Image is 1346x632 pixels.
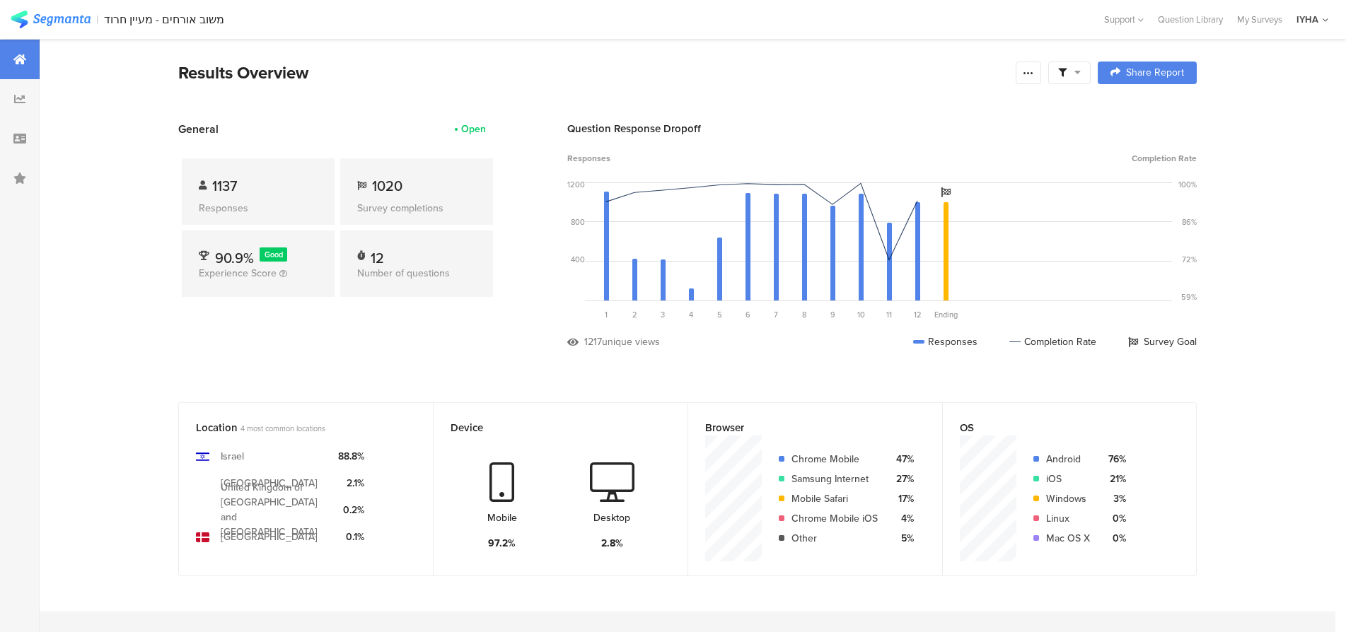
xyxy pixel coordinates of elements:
[1046,511,1090,526] div: Linux
[338,449,364,464] div: 88.8%
[1126,68,1184,78] span: Share Report
[914,309,922,320] span: 12
[1151,13,1230,26] a: Question Library
[830,309,835,320] span: 9
[1178,179,1197,190] div: 100%
[1128,334,1197,349] div: Survey Goal
[1009,334,1096,349] div: Completion Rate
[1046,472,1090,486] div: iOS
[178,121,219,137] span: General
[601,536,623,551] div: 2.8%
[371,247,384,262] div: 12
[932,309,960,320] div: Ending
[1046,531,1090,546] div: Mac OS X
[461,122,486,136] div: Open
[745,309,750,320] span: 6
[221,480,327,539] div: United Kingdom of [GEOGRAPHIC_DATA] and [GEOGRAPHIC_DATA]
[104,13,224,26] div: משוב אורחים - מעיין חרוד
[1132,152,1197,165] span: Completion Rate
[567,179,585,190] div: 1200
[221,476,318,491] div: [GEOGRAPHIC_DATA]
[584,334,602,349] div: 1217
[1101,452,1126,467] div: 76%
[1101,531,1126,546] div: 0%
[774,309,778,320] span: 7
[705,420,902,435] div: Browser
[889,511,914,526] div: 4%
[889,531,914,546] div: 5%
[605,309,608,320] span: 1
[240,423,325,434] span: 4 most common locations
[791,531,878,546] div: Other
[215,247,254,269] span: 90.9%
[791,472,878,486] div: Samsung Internet
[1046,452,1090,467] div: Android
[632,309,637,320] span: 2
[265,249,283,260] span: Good
[717,309,722,320] span: 5
[338,529,364,544] div: 0.1%
[221,449,244,464] div: Israel
[451,420,647,435] div: Device
[488,536,516,551] div: 97.2%
[661,309,665,320] span: 3
[487,510,517,525] div: Mobile
[1296,13,1318,26] div: IYHA
[1101,491,1126,506] div: 3%
[567,152,610,165] span: Responses
[1046,491,1090,506] div: Windows
[1101,472,1126,486] div: 21%
[791,491,878,506] div: Mobile Safari
[889,472,914,486] div: 27%
[1104,8,1144,30] div: Support
[886,309,892,320] span: 11
[913,334,977,349] div: Responses
[602,334,660,349] div: unique views
[571,216,585,228] div: 800
[593,510,630,525] div: Desktop
[199,201,318,216] div: Responses
[571,254,585,265] div: 400
[212,175,237,197] span: 1137
[960,420,1156,435] div: OS
[567,121,1197,136] div: Question Response Dropoff
[791,452,878,467] div: Chrome Mobile
[689,309,693,320] span: 4
[1101,511,1126,526] div: 0%
[1181,291,1197,303] div: 59%
[357,266,450,281] span: Number of questions
[1182,254,1197,265] div: 72%
[802,309,806,320] span: 8
[889,452,914,467] div: 47%
[338,476,364,491] div: 2.1%
[199,266,277,281] span: Experience Score
[96,11,98,28] div: |
[357,201,476,216] div: Survey completions
[11,11,91,28] img: segmanta logo
[857,309,865,320] span: 10
[372,175,402,197] span: 1020
[889,491,914,506] div: 17%
[196,420,393,435] div: Location
[791,511,878,526] div: Chrome Mobile iOS
[941,187,951,197] i: Survey Goal
[1182,216,1197,228] div: 86%
[338,503,364,517] div: 0.2%
[1230,13,1289,26] a: My Surveys
[221,529,318,544] div: [GEOGRAPHIC_DATA]
[178,60,1009,86] div: Results Overview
